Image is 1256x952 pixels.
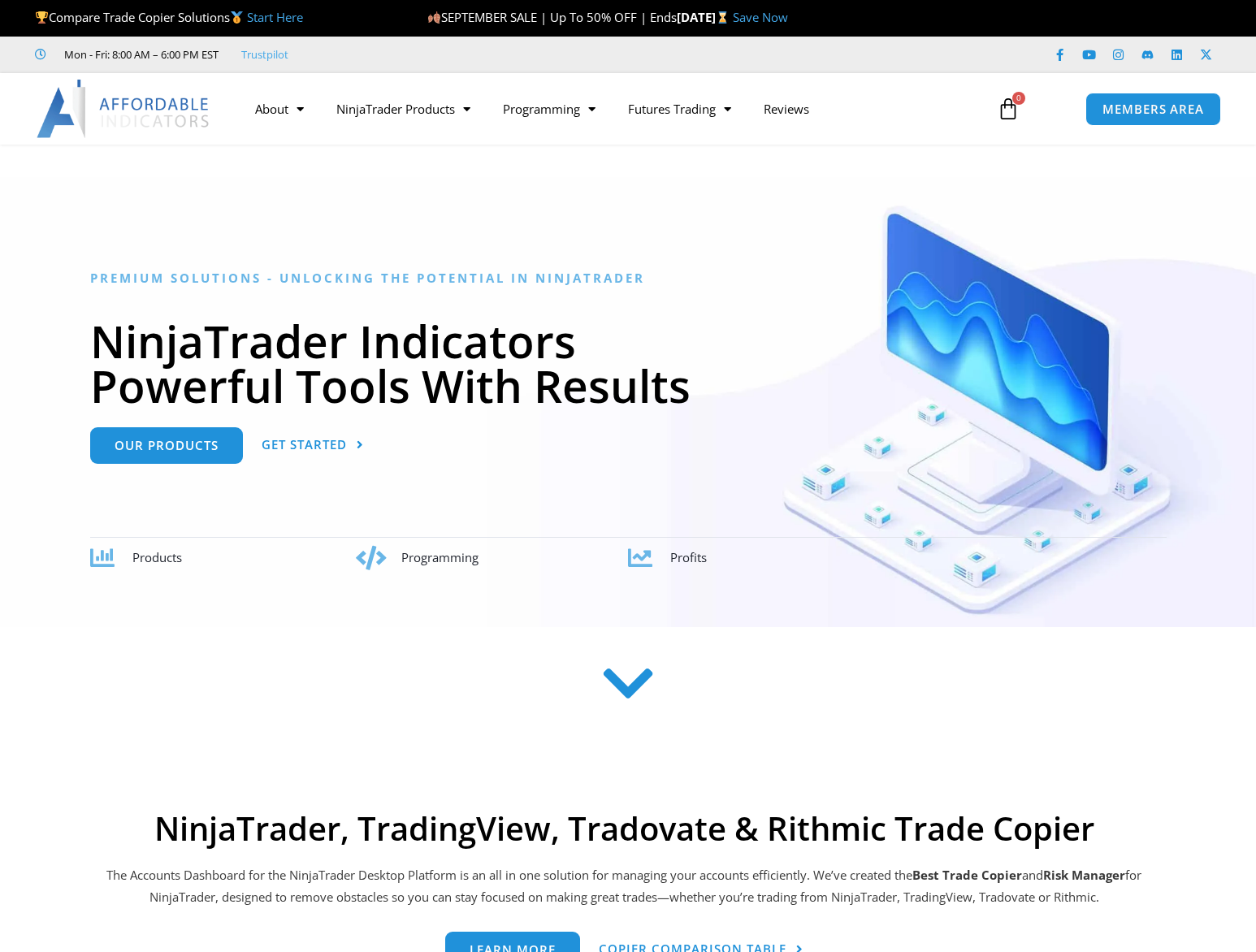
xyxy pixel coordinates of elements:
[401,549,479,565] span: Programming
[912,867,1022,883] b: Best Trade Copier
[37,80,211,138] img: LogoAI | Affordable Indicators – NinjaTrader
[1043,867,1125,883] strong: Risk Manager
[262,439,347,451] span: Get Started
[35,9,303,25] span: Compare Trade Copier Solutions
[670,549,707,565] span: Profits
[90,270,1167,286] h6: Premium Solutions - Unlocking the Potential in NinjaTrader
[1012,92,1025,105] span: 0
[104,864,1144,910] p: The Accounts Dashboard for the NinjaTrader Desktop Platform is an all in one solution for managin...
[612,90,747,128] a: Futures Trading
[36,11,48,24] img: 🏆
[60,45,219,64] span: Mon - Fri: 8:00 AM – 6:00 PM EST
[427,9,677,25] span: SEPTEMBER SALE | Up To 50% OFF | Ends
[247,9,303,25] a: Start Here
[90,318,1167,408] h1: NinjaTrader Indicators Powerful Tools With Results
[90,427,243,464] a: Our Products
[717,11,729,24] img: ⌛
[487,90,612,128] a: Programming
[1085,93,1221,126] a: MEMBERS AREA
[262,427,364,464] a: Get Started
[677,9,733,25] strong: [DATE]
[428,11,440,24] img: 🍂
[733,9,788,25] a: Save Now
[132,549,182,565] span: Products
[115,439,219,452] span: Our Products
[239,90,980,128] nav: Menu
[972,85,1044,132] a: 0
[239,90,320,128] a: About
[747,90,825,128] a: Reviews
[1102,103,1204,115] span: MEMBERS AREA
[241,45,288,64] a: Trustpilot
[104,809,1144,848] h2: NinjaTrader, TradingView, Tradovate & Rithmic Trade Copier
[231,11,243,24] img: 🥇
[320,90,487,128] a: NinjaTrader Products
